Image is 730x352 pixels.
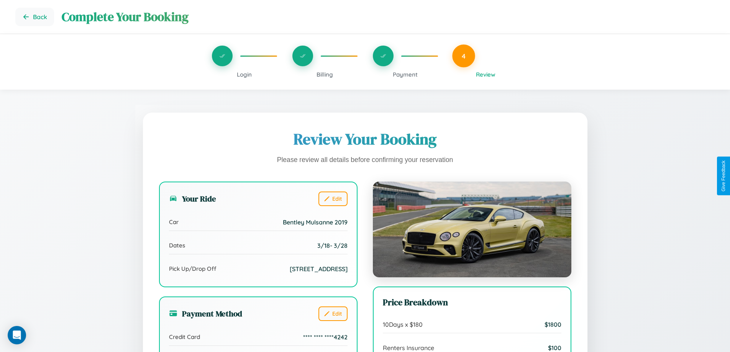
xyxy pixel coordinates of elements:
h3: Payment Method [169,308,242,319]
img: Bentley Mulsanne [373,182,571,277]
span: Billing [317,71,333,78]
span: [STREET_ADDRESS] [290,265,348,273]
span: Review [476,71,495,78]
h3: Your Ride [169,193,216,204]
span: 10 Days x $ 180 [383,321,423,328]
h1: Review Your Booking [159,129,571,149]
span: $ 1800 [545,321,561,328]
span: Pick Up/Drop Off [169,265,217,272]
span: Renters Insurance [383,344,434,352]
h1: Complete Your Booking [62,8,715,25]
p: Please review all details before confirming your reservation [159,154,571,166]
span: $ 100 [548,344,561,352]
button: Edit [318,192,348,206]
div: Give Feedback [721,160,726,192]
div: Open Intercom Messenger [8,326,26,344]
h3: Price Breakdown [383,296,561,308]
button: Edit [318,306,348,321]
span: 4 [462,52,466,60]
span: Dates [169,242,185,249]
span: 3 / 18 - 3 / 28 [317,242,348,249]
button: Go back [15,8,54,26]
span: Car [169,218,179,226]
span: Credit Card [169,333,200,341]
span: Payment [393,71,418,78]
span: Bentley Mulsanne 2019 [283,218,348,226]
span: Login [237,71,252,78]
